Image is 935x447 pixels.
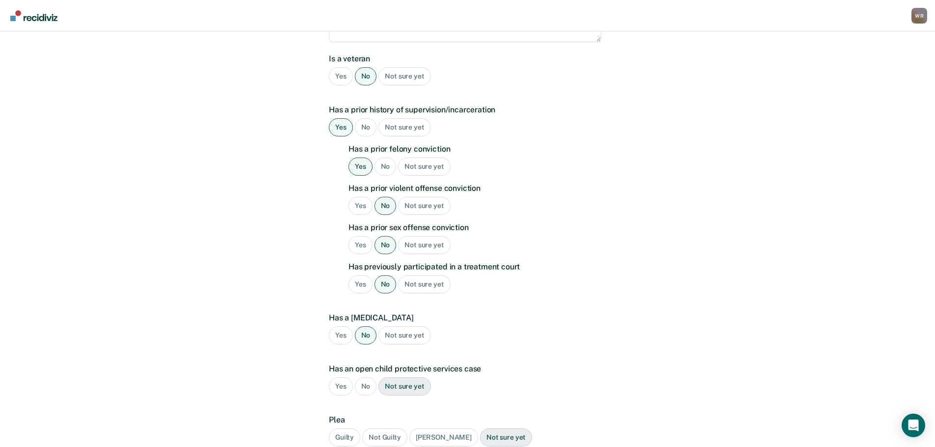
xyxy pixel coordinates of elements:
label: Has a prior felony conviction [348,144,601,154]
img: Recidiviz [10,10,57,21]
div: Not sure yet [378,377,430,395]
div: Not sure yet [378,326,430,344]
div: Guilty [329,428,360,447]
label: Has a prior violent offense conviction [348,184,601,193]
div: Yes [348,236,373,254]
div: [PERSON_NAME] [409,428,478,447]
div: Yes [329,377,353,395]
div: Not sure yet [378,67,430,85]
div: W R [911,8,927,24]
div: Yes [348,197,373,215]
label: Has a [MEDICAL_DATA] [329,313,601,322]
div: Yes [329,326,353,344]
div: Not sure yet [378,118,430,136]
div: Yes [329,118,353,136]
div: Yes [348,275,373,293]
div: Yes [348,158,373,176]
label: Has a prior sex offense conviction [348,223,601,232]
div: Yes [329,67,353,85]
div: No [374,275,397,293]
div: No [374,236,397,254]
div: No [355,377,377,395]
button: Profile dropdown button [911,8,927,24]
label: Is a veteran [329,54,601,63]
label: Has a prior history of supervision/incarceration [329,105,601,114]
label: Has an open child protective services case [329,364,601,373]
div: No [374,197,397,215]
div: Open Intercom Messenger [902,414,925,437]
div: Not sure yet [398,197,450,215]
div: No [374,158,397,176]
label: Has previously participated in a treatment court [348,262,601,271]
div: Not sure yet [398,236,450,254]
div: Not sure yet [398,275,450,293]
div: Not sure yet [398,158,450,176]
div: Not Guilty [362,428,407,447]
div: No [355,326,377,344]
label: Plea [329,415,601,424]
div: No [355,67,377,85]
div: Not sure yet [480,428,532,447]
div: No [355,118,377,136]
